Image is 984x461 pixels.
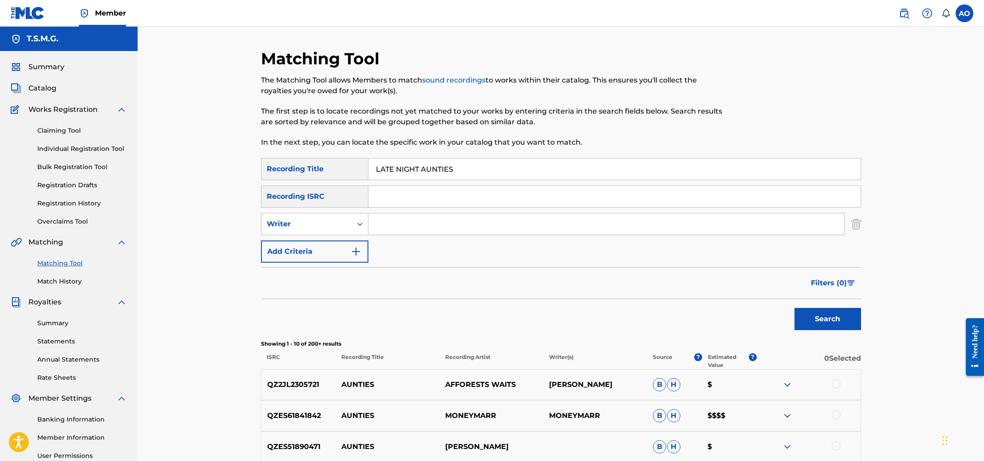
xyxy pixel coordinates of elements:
[895,4,913,22] a: Public Search
[37,373,127,382] a: Rate Sheets
[28,393,91,404] span: Member Settings
[956,4,973,22] div: User Menu
[749,353,757,361] span: ?
[37,355,127,364] a: Annual Statements
[782,379,793,390] img: expand
[336,441,439,452] p: AUNTIES
[28,83,56,94] span: Catalog
[11,34,21,44] img: Accounts
[37,126,127,135] a: Claiming Tool
[11,62,64,72] a: SummarySummary
[653,409,666,422] span: B
[653,378,666,391] span: B
[439,379,543,390] p: AFFORESTS WAITS
[653,353,672,369] p: Source
[11,297,21,307] img: Royalties
[782,441,793,452] img: expand
[940,418,984,461] iframe: Chat Widget
[422,76,486,84] a: sound recordings
[11,7,45,20] img: MLC Logo
[28,297,61,307] span: Royalties
[336,379,439,390] p: AUNTIES
[95,8,126,18] span: Member
[261,340,861,348] p: Showing 1 - 10 of 200+ results
[28,104,98,115] span: Works Registration
[37,337,127,346] a: Statements
[757,353,861,369] p: 0 Selected
[261,379,336,390] p: QZ2JL2305721
[27,34,59,44] h5: T.S.M.G.
[667,409,680,422] span: H
[116,297,127,307] img: expand
[37,259,127,268] a: Matching Tool
[261,441,336,452] p: QZES51890471
[37,181,127,190] a: Registration Drafts
[667,440,680,453] span: H
[116,104,127,115] img: expand
[694,353,702,361] span: ?
[941,9,950,18] div: Notifications
[543,379,647,390] p: [PERSON_NAME]
[847,280,855,286] img: filter
[261,410,336,421] p: QZES61841842
[79,8,90,19] img: Top Rightsholder
[37,144,127,154] a: Individual Registration Tool
[267,219,347,229] div: Writer
[543,410,647,421] p: MONEYMARR
[261,49,384,69] h2: Matching Tool
[37,199,127,208] a: Registration History
[942,427,948,454] div: Drag
[261,75,723,96] p: The Matching Tool allows Members to match to works within their catalog. This ensures you'll coll...
[11,83,56,94] a: CatalogCatalog
[439,410,543,421] p: MONEYMARR
[351,246,361,257] img: 9d2ae6d4665cec9f34b9.svg
[28,237,63,248] span: Matching
[335,353,439,369] p: Recording Title
[543,353,647,369] p: Writer(s)
[959,311,984,383] iframe: Resource Center
[37,277,127,286] a: Match History
[37,162,127,172] a: Bulk Registration Tool
[806,272,861,294] button: Filters (0)
[11,237,22,248] img: Matching
[28,62,64,72] span: Summary
[261,240,368,263] button: Add Criteria
[918,4,936,22] div: Help
[702,379,757,390] p: $
[899,8,909,19] img: search
[851,213,861,235] img: Delete Criterion
[336,410,439,421] p: AUNTIES
[708,353,749,369] p: Estimated Value
[794,308,861,330] button: Search
[261,137,723,148] p: In the next step, you can locate the specific work in your catalog that you want to match.
[37,451,127,461] a: User Permissions
[116,237,127,248] img: expand
[11,393,21,404] img: Member Settings
[702,410,757,421] p: $$$$
[261,353,336,369] p: ISRC
[667,378,680,391] span: H
[702,441,757,452] p: $
[261,158,861,335] form: Search Form
[11,104,22,115] img: Works Registration
[811,278,847,288] span: Filters ( 0 )
[261,106,723,127] p: The first step is to locate recordings not yet matched to your works by entering criteria in the ...
[116,393,127,404] img: expand
[922,8,933,19] img: help
[37,415,127,424] a: Banking Information
[439,441,543,452] p: [PERSON_NAME]
[11,62,21,72] img: Summary
[37,319,127,328] a: Summary
[782,410,793,421] img: expand
[37,433,127,442] a: Member Information
[439,353,543,369] p: Recording Artist
[11,83,21,94] img: Catalog
[653,440,666,453] span: B
[37,217,127,226] a: Overclaims Tool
